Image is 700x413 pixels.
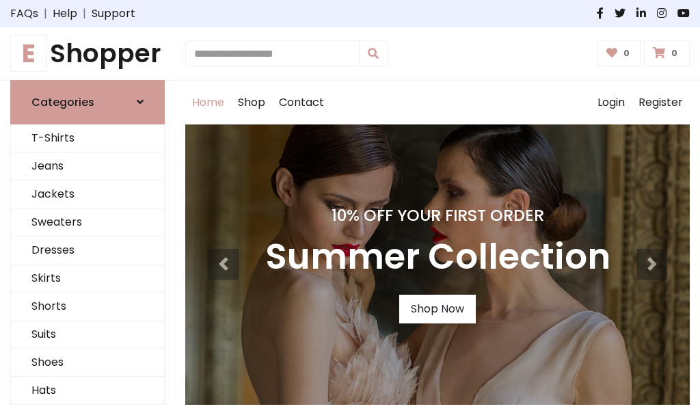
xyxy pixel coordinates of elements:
[265,206,610,225] h4: 10% Off Your First Order
[597,40,642,66] a: 0
[11,181,164,209] a: Jackets
[11,321,164,349] a: Suits
[10,5,38,22] a: FAQs
[632,81,690,124] a: Register
[11,265,164,293] a: Skirts
[272,81,331,124] a: Contact
[11,152,164,181] a: Jeans
[11,293,164,321] a: Shorts
[644,40,690,66] a: 0
[399,295,476,323] a: Shop Now
[77,5,92,22] span: |
[231,81,272,124] a: Shop
[10,80,165,124] a: Categories
[11,124,164,152] a: T-Shirts
[591,81,632,124] a: Login
[10,38,165,69] a: EShopper
[10,35,47,72] span: E
[11,349,164,377] a: Shoes
[31,96,94,109] h6: Categories
[265,236,610,278] h3: Summer Collection
[185,81,231,124] a: Home
[53,5,77,22] a: Help
[92,5,135,22] a: Support
[38,5,53,22] span: |
[10,38,165,69] h1: Shopper
[11,377,164,405] a: Hats
[11,209,164,237] a: Sweaters
[668,47,681,59] span: 0
[620,47,633,59] span: 0
[11,237,164,265] a: Dresses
